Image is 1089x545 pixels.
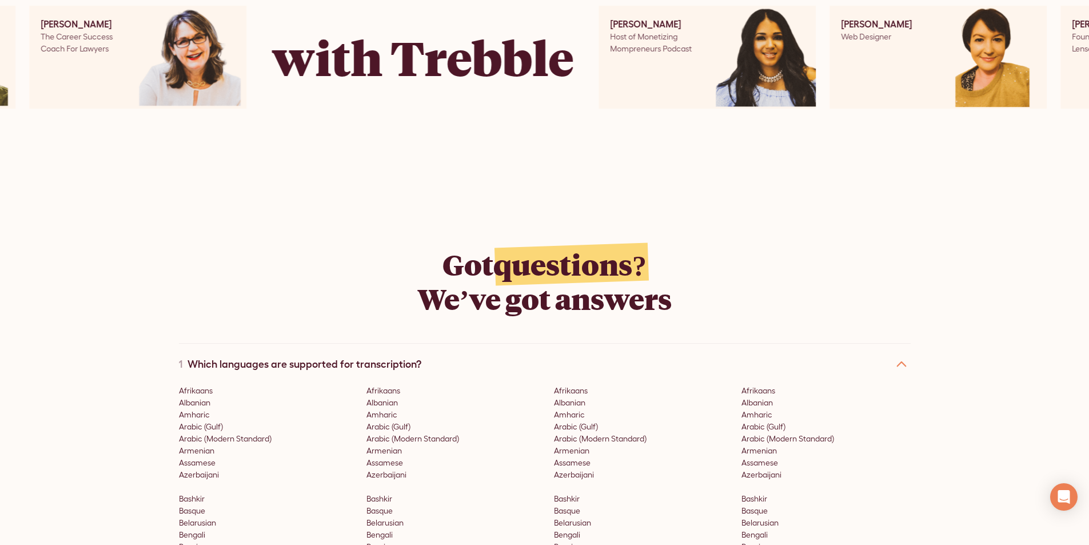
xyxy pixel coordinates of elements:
[188,356,421,372] div: Which languages are supported for transcription?
[841,31,912,43] div: Web Designer
[493,245,647,283] span: questions?
[179,356,183,372] div: 1
[610,31,692,55] div: Host of Monetizing Mompreneurs Podcast
[41,17,113,31] div: [PERSON_NAME]
[41,31,113,55] div: The Career Success Coach For Lawyers
[272,22,573,92] div: with Trebble
[841,17,912,31] div: [PERSON_NAME]
[610,17,692,31] div: [PERSON_NAME]
[417,247,672,316] h2: Got We’ve got answers
[1050,483,1078,511] div: Open Intercom Messenger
